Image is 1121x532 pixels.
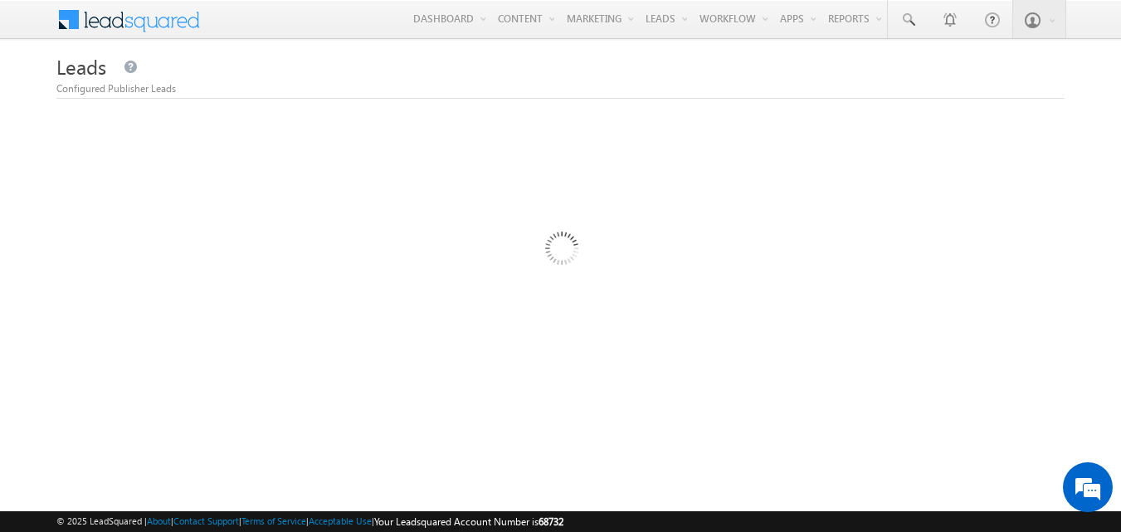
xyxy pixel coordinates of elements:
a: Terms of Service [241,515,306,526]
a: About [147,515,171,526]
span: © 2025 LeadSquared | | | | | [56,514,563,530]
img: Loading... [475,165,646,337]
div: Configured Publisher Leads [56,81,1065,96]
span: Your Leadsquared Account Number is [374,515,563,528]
a: Contact Support [173,515,239,526]
a: Acceptable Use [309,515,372,526]
span: 68732 [539,515,563,528]
span: Leads [56,53,106,80]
